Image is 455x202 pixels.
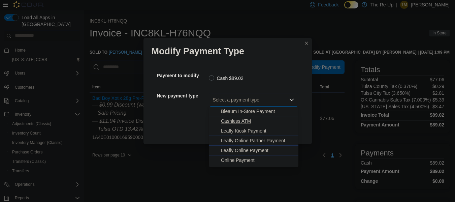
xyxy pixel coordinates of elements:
button: Leafly Online Partner Payment [209,136,298,146]
button: Online Payment [209,155,298,165]
button: Cashless ATM [209,116,298,126]
span: Leafly Online Partner Payment [221,137,294,144]
h1: Modify Payment Type [152,46,245,57]
h5: Payment to modify [157,69,207,82]
span: Cashless ATM [221,118,294,124]
button: Close list of options [289,97,294,103]
button: Closes this modal window [302,39,311,47]
span: Online Payment [221,157,294,164]
button: Leafly Kiosk Payment [209,126,298,136]
div: Choose from the following options [209,107,298,165]
span: Leafly Online Payment [221,147,294,154]
label: Cash $89.02 [209,74,243,82]
button: Leafly Online Payment [209,146,298,155]
span: Leafly Kiosk Payment [221,127,294,134]
input: Accessible screen reader label [213,96,214,104]
span: Bleaum In-Store Payment [221,108,294,115]
button: Bleaum In-Store Payment [209,107,298,116]
h5: New payment type [157,89,207,103]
